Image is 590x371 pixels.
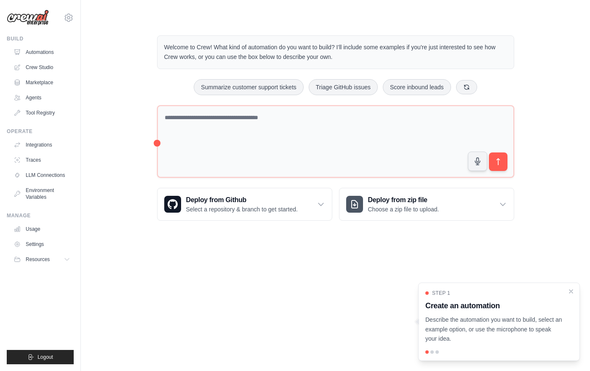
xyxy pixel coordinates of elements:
h3: Deploy from Github [186,195,298,205]
a: Marketplace [10,76,74,89]
a: LLM Connections [10,168,74,182]
p: Choose a zip file to upload. [368,205,439,214]
img: Logo [7,10,49,26]
div: Manage [7,212,74,219]
button: Triage GitHub issues [309,79,378,95]
h3: Create an automation [425,300,563,312]
div: Build [7,35,74,42]
a: Tool Registry [10,106,74,120]
button: Resources [10,253,74,266]
button: Close walkthrough [568,288,574,295]
a: Settings [10,238,74,251]
span: Resources [26,256,50,263]
button: Score inbound leads [383,79,451,95]
p: Describe the automation you want to build, select an example option, or use the microphone to spe... [425,315,563,344]
a: Usage [10,222,74,236]
a: Environment Variables [10,184,74,204]
button: Logout [7,350,74,364]
button: Summarize customer support tickets [194,79,303,95]
a: Automations [10,45,74,59]
a: Agents [10,91,74,104]
a: Traces [10,153,74,167]
h3: Deploy from zip file [368,195,439,205]
span: Step 1 [432,290,450,296]
a: Integrations [10,138,74,152]
p: Welcome to Crew! What kind of automation do you want to build? I'll include some examples if you'... [164,43,507,62]
div: Operate [7,128,74,135]
p: Select a repository & branch to get started. [186,205,298,214]
a: Crew Studio [10,61,74,74]
span: Logout [37,354,53,360]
